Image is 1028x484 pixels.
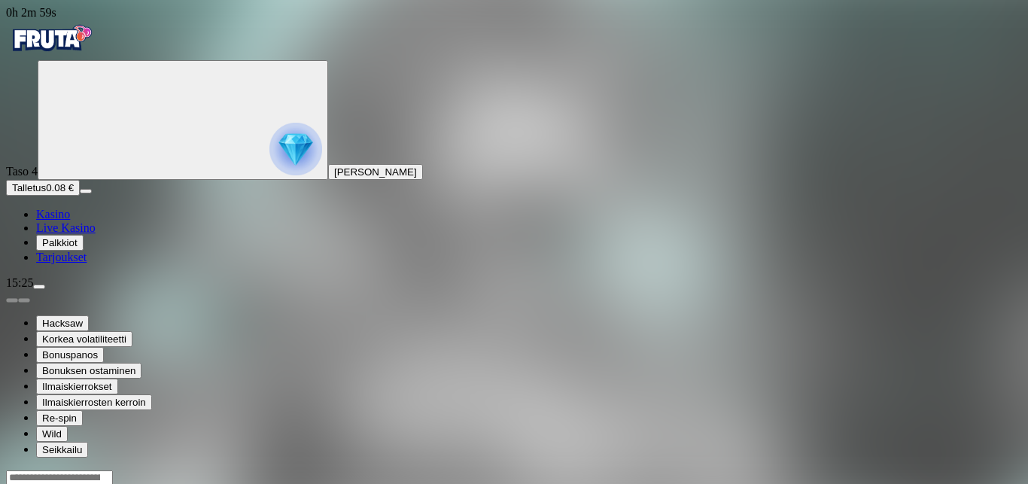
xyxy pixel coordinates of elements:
[36,394,152,410] button: Ilmaiskierrosten kerroin
[80,189,92,193] button: menu
[42,237,78,248] span: Palkkiot
[12,182,46,193] span: Talletus
[6,6,56,19] span: user session time
[328,164,423,180] button: [PERSON_NAME]
[38,60,328,180] button: reward progress
[42,428,62,440] span: Wild
[42,381,112,392] span: Ilmaiskierrokset
[42,333,126,345] span: Korkea volatiliteetti
[36,251,87,263] a: gift-inverted iconTarjoukset
[6,165,38,178] span: Taso 4
[42,318,83,329] span: Hacksaw
[6,180,80,196] button: Talletusplus icon0.08 €
[36,315,89,331] button: Hacksaw
[42,397,146,408] span: Ilmaiskierrosten kerroin
[269,123,322,175] img: reward progress
[6,20,1022,264] nav: Primary
[36,331,132,347] button: Korkea volatiliteetti
[36,208,70,221] span: Kasino
[36,347,104,363] button: Bonuspanos
[36,363,141,379] button: Bonuksen ostaminen
[334,166,417,178] span: [PERSON_NAME]
[6,298,18,303] button: prev slide
[46,182,74,193] span: 0.08 €
[36,235,84,251] button: reward iconPalkkiot
[36,410,83,426] button: Re-spin
[33,285,45,289] button: menu
[36,442,88,458] button: Seikkailu
[42,349,98,361] span: Bonuspanos
[36,426,68,442] button: Wild
[18,298,30,303] button: next slide
[36,221,96,234] span: Live Kasino
[42,412,77,424] span: Re-spin
[36,208,70,221] a: diamond iconKasino
[36,251,87,263] span: Tarjoukset
[36,379,118,394] button: Ilmaiskierrokset
[6,276,33,289] span: 15:25
[42,444,82,455] span: Seikkailu
[36,221,96,234] a: poker-chip iconLive Kasino
[6,20,96,57] img: Fruta
[42,365,135,376] span: Bonuksen ostaminen
[6,47,96,59] a: Fruta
